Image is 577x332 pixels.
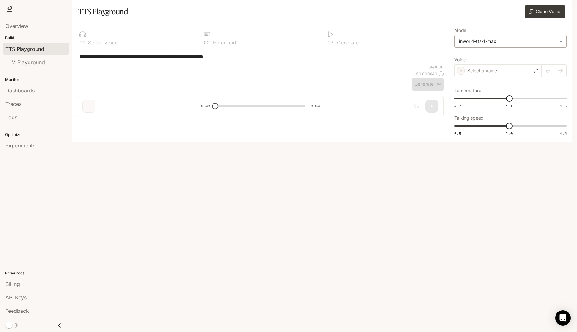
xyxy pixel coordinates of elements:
[454,131,461,136] span: 0.5
[525,5,565,18] button: Clone Voice
[327,40,335,45] p: 0 3 .
[79,40,87,45] p: 0 1 .
[455,35,566,47] div: inworld-tts-1-max
[87,40,118,45] p: Select voice
[459,38,556,44] div: inworld-tts-1-max
[454,103,461,109] span: 0.7
[212,40,236,45] p: Enter text
[560,131,567,136] span: 1.5
[416,71,437,76] p: $ 0.000640
[467,67,497,74] p: Select a voice
[454,28,467,33] p: Model
[454,88,481,93] p: Temperature
[204,40,212,45] p: 0 2 .
[555,310,571,326] div: Open Intercom Messenger
[454,116,484,120] p: Talking speed
[454,58,466,62] p: Voice
[560,103,567,109] span: 1.5
[506,131,513,136] span: 1.0
[506,103,513,109] span: 1.1
[335,40,359,45] p: Generate
[428,64,444,70] p: 64 / 1000
[78,5,128,18] h1: TTS Playground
